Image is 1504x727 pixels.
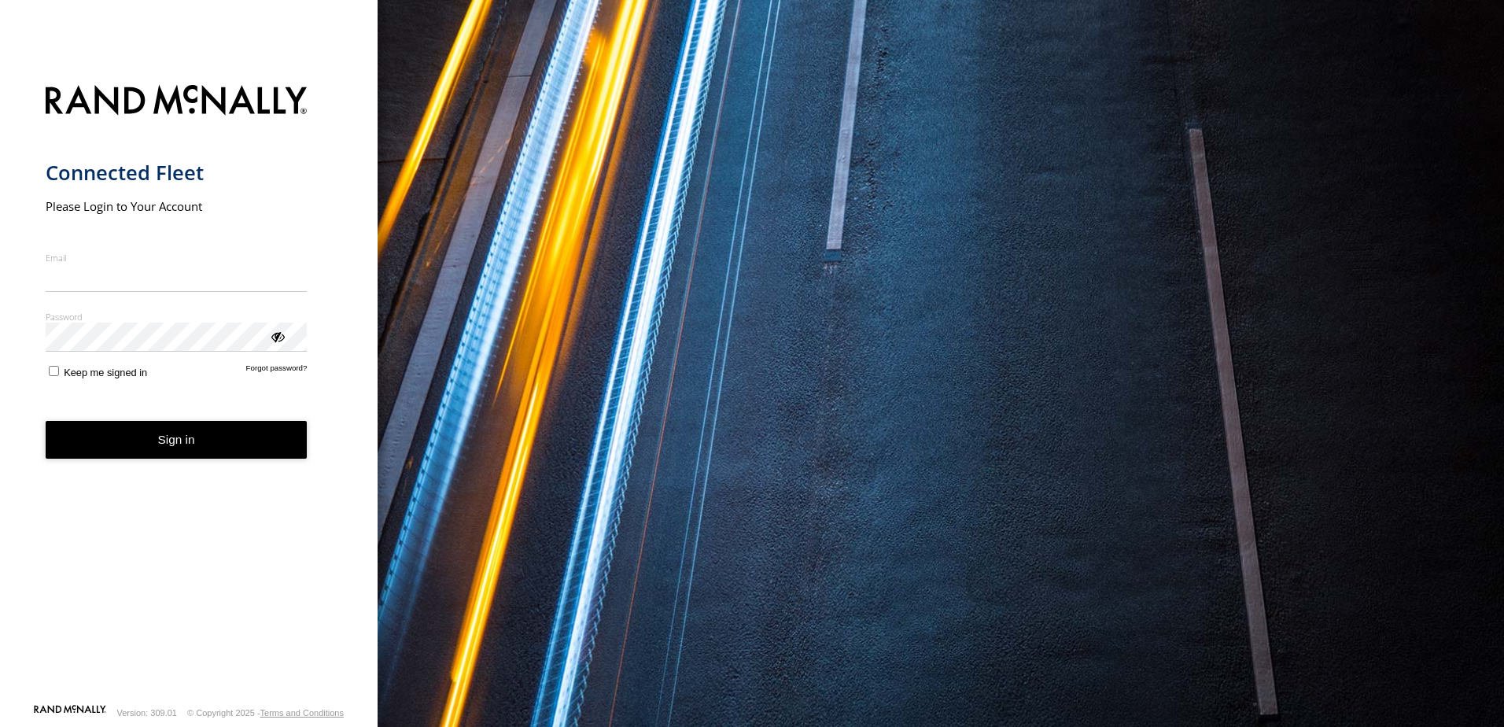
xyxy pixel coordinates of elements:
[46,198,308,214] h2: Please Login to Your Account
[260,708,344,718] a: Terms and Conditions
[187,708,344,718] div: © Copyright 2025 -
[46,421,308,459] button: Sign in
[46,160,308,186] h1: Connected Fleet
[46,82,308,122] img: Rand McNally
[34,705,106,721] a: Visit our Website
[117,708,177,718] div: Version: 309.01
[269,328,285,344] div: ViewPassword
[46,311,308,323] label: Password
[46,76,333,703] form: main
[46,252,308,264] label: Email
[64,367,147,378] span: Keep me signed in
[246,363,308,378] a: Forgot password?
[49,366,59,376] input: Keep me signed in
